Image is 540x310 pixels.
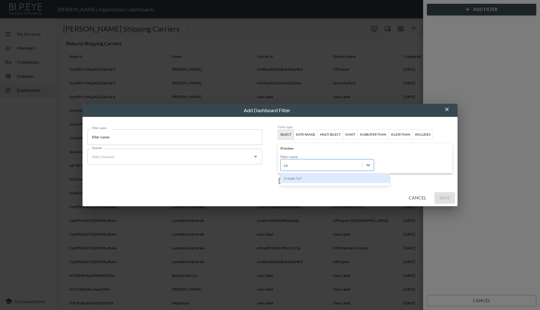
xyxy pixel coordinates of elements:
[345,132,355,137] div: is not
[280,154,374,159] div: filter name
[360,132,386,137] div: is greater than
[251,152,260,161] button: Open
[357,129,389,140] button: is greater than
[320,132,341,137] div: multi select
[412,129,433,140] button: includes
[296,132,315,137] div: date range
[278,173,452,185] div: Hide in Embed
[388,129,413,140] button: is less than
[343,129,358,140] button: is not
[391,132,410,137] div: is less than
[92,126,107,130] label: Filter name
[278,129,294,140] button: Select
[415,132,430,137] div: includes
[317,129,343,140] button: multi select
[92,146,102,150] label: Dataset
[280,132,291,137] div: Select
[278,125,452,129] div: Filter type
[280,173,390,183] div: Create "ca"
[280,173,390,184] span: Create "ca"
[280,146,450,154] div: Preview
[293,129,318,140] button: date range
[90,152,250,162] input: Select dataset
[406,192,429,204] button: Cancel
[90,106,444,114] div: Add Dashboard Filter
